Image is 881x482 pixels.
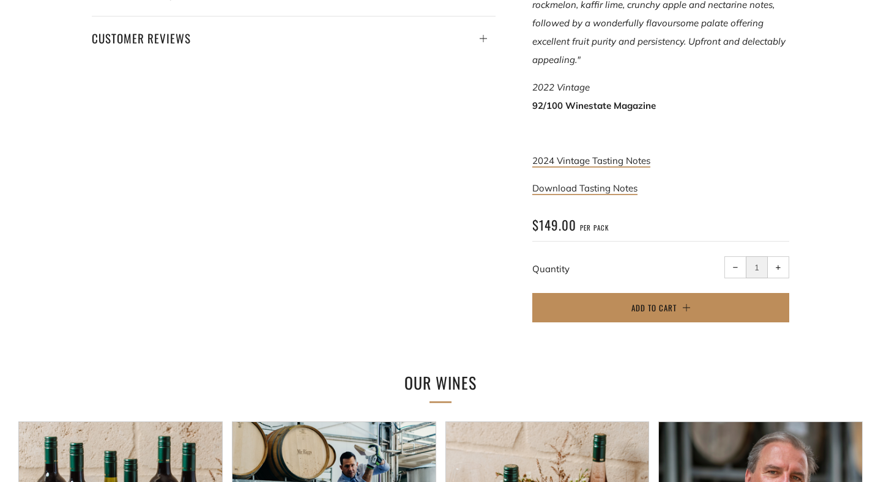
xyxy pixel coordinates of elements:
[92,28,496,48] h4: Customer Reviews
[532,263,570,275] label: Quantity
[532,155,650,166] span: 2024 Vintage Tasting Notes
[532,81,590,93] span: 2022 Vintage
[631,302,677,314] span: Add to Cart
[532,155,650,168] a: 2024 Vintage Tasting Notes
[532,100,656,111] strong: 92/100 Winestate Magazine
[239,370,642,396] h2: Our Wines
[532,215,576,234] span: $149.00
[92,16,496,48] a: Customer Reviews
[733,265,738,270] span: −
[580,223,609,232] span: per pack
[532,293,789,322] button: Add to Cart
[776,265,781,270] span: +
[532,182,638,195] a: Download Tasting Notes
[746,256,768,278] input: quantity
